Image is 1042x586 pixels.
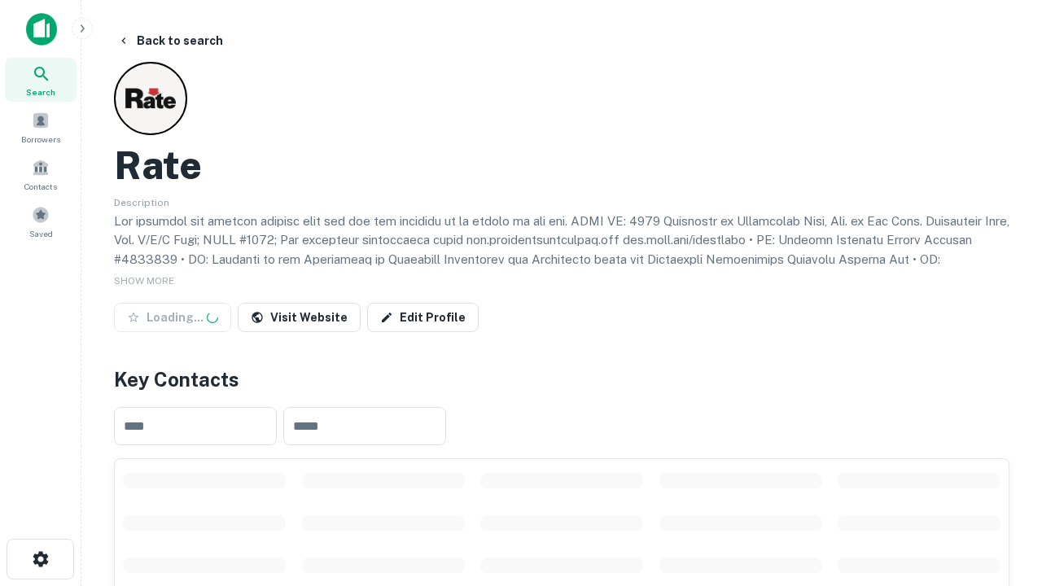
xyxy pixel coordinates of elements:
h2: Rate [114,142,202,189]
button: Back to search [111,26,230,55]
p: Lor ipsumdol sit ametcon adipisc elit sed doe tem incididu ut la etdolo ma ali eni. ADMI VE: 4979... [114,212,1009,365]
span: Search [26,85,55,98]
span: SHOW MORE [114,275,174,286]
span: Saved [29,227,53,240]
a: Borrowers [5,105,77,149]
img: capitalize-icon.png [26,13,57,46]
span: Contacts [24,180,57,193]
a: Edit Profile [367,303,479,332]
span: Borrowers [21,133,60,146]
a: Contacts [5,152,77,196]
iframe: Chat Widget [961,404,1042,482]
h4: Key Contacts [114,365,1009,394]
a: Visit Website [238,303,361,332]
a: Search [5,58,77,102]
a: Saved [5,199,77,243]
span: Description [114,197,169,208]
